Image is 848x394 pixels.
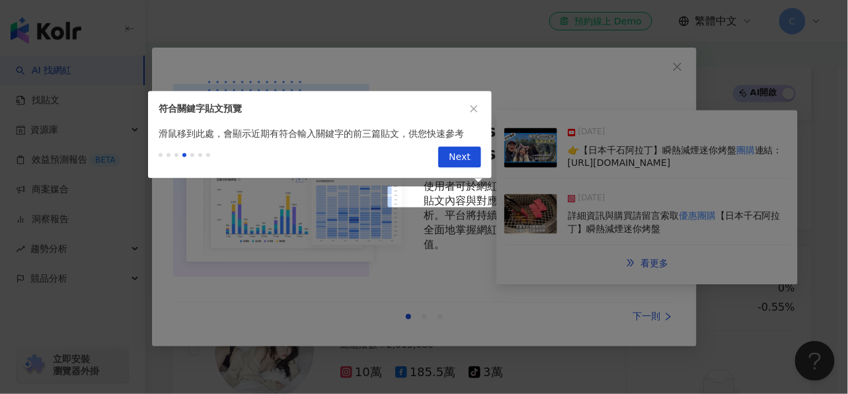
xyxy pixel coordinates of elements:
[467,102,481,116] button: close
[449,147,471,169] span: Next
[159,102,467,116] div: 符合關鍵字貼文預覽
[469,104,479,114] span: close
[148,127,492,141] div: 滑鼠移到此處，會顯示近期有符合輸入關鍵字的前三篇貼文，供您快速參考
[438,147,481,168] button: Next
